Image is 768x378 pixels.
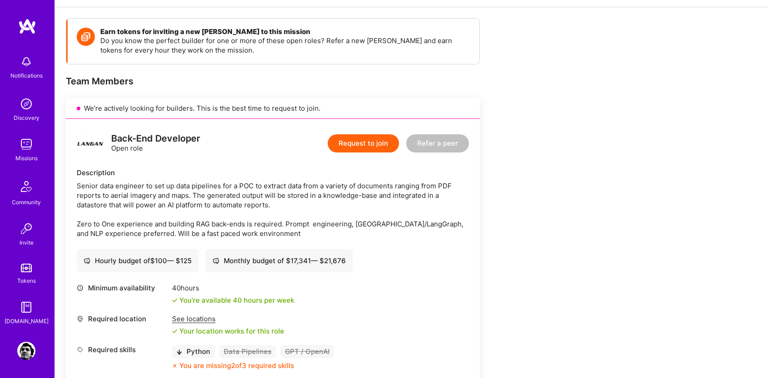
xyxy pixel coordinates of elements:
i: icon Cash [212,257,219,264]
i: icon CloseOrange [172,363,177,368]
div: Notifications [10,71,43,80]
i: icon Clock [77,285,84,291]
div: Hourly budget of $ 100 — $ 125 [84,256,192,265]
img: teamwork [17,135,35,153]
div: Data Pipelines [219,345,276,358]
div: See locations [172,314,284,324]
img: guide book [17,298,35,316]
button: Refer a peer [406,134,469,152]
div: Team Members [66,75,480,87]
img: User Avatar [17,342,35,360]
div: Required skills [77,345,167,354]
div: GPT / OpenAI [281,345,334,358]
div: Required location [77,314,167,324]
div: Discovery [14,113,39,123]
div: Missions [15,153,38,163]
p: Do you know the perfect builder for one or more of these open roles? Refer a new [PERSON_NAME] an... [100,36,470,55]
div: Description [77,168,469,177]
button: Request to join [328,134,399,152]
i: icon Check [172,329,177,334]
div: Community [12,197,41,207]
div: We’re actively looking for builders. This is the best time to request to join. [66,98,480,119]
img: logo [77,130,104,157]
div: Invite [20,238,34,247]
div: You are missing 2 of 3 required skills [179,361,294,370]
img: Invite [17,220,35,238]
i: icon Tag [77,346,84,353]
div: 40 hours [172,283,294,293]
img: Token icon [77,28,95,46]
h4: Earn tokens for inviting a new [PERSON_NAME] to this mission [100,28,470,36]
div: Python [172,345,215,358]
img: Community [15,176,37,197]
div: Back-End Developer [111,134,200,143]
img: logo [18,18,36,34]
div: Your location works for this role [172,326,284,336]
img: tokens [21,264,32,272]
a: User Avatar [15,342,38,360]
div: Open role [111,134,200,153]
i: icon Cash [84,257,90,264]
i: icon Location [77,315,84,322]
img: bell [17,53,35,71]
div: You're available 40 hours per week [172,295,294,305]
i: icon Check [172,298,177,303]
img: discovery [17,95,35,113]
div: Tokens [17,276,36,285]
div: Minimum availability [77,283,167,293]
div: Monthly budget of $ 17,341 — $ 21,676 [212,256,346,265]
i: icon BlackArrowDown [177,349,182,355]
div: [DOMAIN_NAME] [5,316,49,326]
div: Senior data engineer to set up data pipelines for a POC to extract data from a variety of documen... [77,181,469,238]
